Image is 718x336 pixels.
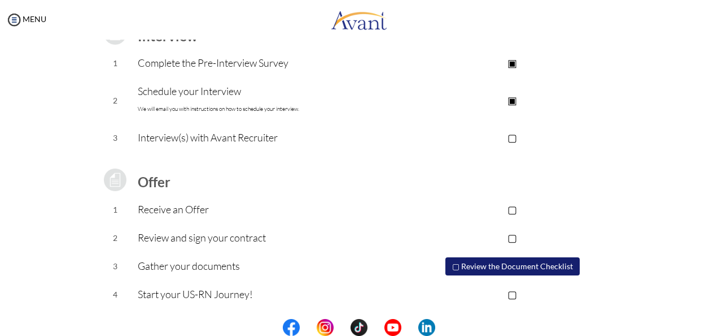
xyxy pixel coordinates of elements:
[399,55,625,71] p: ▣
[138,105,299,113] font: We will email you with instructions on how to schedule your interview.
[138,258,399,274] p: Gather your documents
[138,130,399,145] p: Interview(s) with Avant Recruiter
[384,319,401,336] img: yt.png
[399,286,625,302] p: ▢
[138,174,170,190] b: Offer
[6,14,46,24] a: MENU
[283,319,300,336] img: fb.png
[300,319,317,336] img: blank.png
[138,201,399,217] p: Receive an Offer
[334,319,351,336] img: blank.png
[93,281,138,309] td: 4
[399,130,625,145] p: ▢
[101,166,129,194] img: icon-test-grey.png
[138,286,399,302] p: Start your US-RN Journey!
[367,319,384,336] img: blank.png
[317,319,334,336] img: in.png
[138,83,399,117] p: Schedule your Interview
[6,11,23,28] img: icon-menu.png
[93,77,138,124] td: 2
[399,92,625,108] p: ▣
[401,319,418,336] img: blank.png
[138,55,399,71] p: Complete the Pre-Interview Survey
[351,319,367,336] img: tt.png
[93,124,138,152] td: 3
[93,196,138,224] td: 1
[445,257,580,275] button: ▢ Review the Document Checklist
[93,252,138,281] td: 3
[93,224,138,252] td: 2
[399,230,625,245] p: ▢
[418,319,435,336] img: li.png
[331,3,387,37] img: logo.png
[399,201,625,217] p: ▢
[93,49,138,77] td: 1
[138,230,399,245] p: Review and sign your contract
